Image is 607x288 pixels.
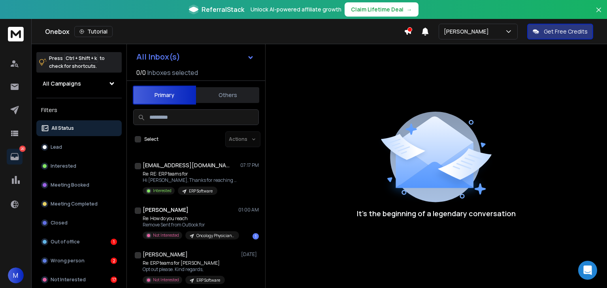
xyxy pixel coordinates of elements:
[594,5,604,24] button: Close banner
[143,206,189,214] h1: [PERSON_NAME]
[64,54,98,63] span: Ctrl + Shift + k
[130,49,260,65] button: All Inbox(s)
[36,234,122,250] button: Out of office1
[36,215,122,231] button: Closed
[143,215,238,222] p: Re: How do you reach
[51,182,89,188] p: Meeting Booked
[136,53,180,61] h1: All Inbox(s)
[238,207,259,213] p: 01:00 AM
[143,260,225,266] p: Re: ERP teams for [PERSON_NAME]
[43,80,81,88] h1: All Campaigns
[51,201,98,207] p: Meeting Completed
[36,105,122,116] h3: Filters
[36,120,122,136] button: All Status
[74,26,113,37] button: Tutorial
[36,177,122,193] button: Meeting Booked
[578,261,597,280] div: Open Intercom Messenger
[253,233,259,239] div: 1
[36,76,122,92] button: All Campaigns
[240,162,259,168] p: 07:17 PM
[45,26,404,37] div: Onebox
[544,28,588,36] p: Get Free Credits
[143,266,225,273] p: Opt out please. Kind regards,
[143,251,188,258] h1: [PERSON_NAME]
[111,239,117,245] div: 1
[51,239,80,245] p: Out of office
[407,6,412,13] span: →
[36,158,122,174] button: Interested
[196,277,220,283] p: ERP Software
[8,267,24,283] button: M
[36,196,122,212] button: Meeting Completed
[144,136,158,142] label: Select
[51,125,74,131] p: All Status
[189,188,213,194] p: ERP Software
[444,28,492,36] p: [PERSON_NAME]
[345,2,418,17] button: Claim Lifetime Deal→
[527,24,593,39] button: Get Free Credits
[36,272,122,288] button: Not Interested17
[153,232,179,238] p: Not Interested
[241,251,259,258] p: [DATE]
[51,277,86,283] p: Not Interested
[196,86,259,104] button: Others
[19,146,26,152] p: 20
[133,86,196,105] button: Primary
[36,139,122,155] button: Lead
[153,277,179,283] p: Not Interested
[153,188,172,194] p: Interested
[51,163,76,169] p: Interested
[111,277,117,283] div: 17
[251,6,341,13] p: Unlock AI-powered affiliate growth
[202,5,244,14] span: ReferralStack
[49,54,105,70] p: Press to check for shortcuts.
[51,220,68,226] p: Closed
[51,144,62,150] p: Lead
[136,68,146,77] span: 0 / 0
[143,171,238,177] p: Re: RE: ERP teams for
[36,253,122,269] button: Wrong person2
[357,208,516,219] p: It’s the beginning of a legendary conversation
[143,177,238,183] p: Hi [PERSON_NAME], Thanks for reaching out—I
[111,258,117,264] div: 2
[51,258,85,264] p: Wrong person
[147,68,198,77] h3: Inboxes selected
[7,149,23,165] a: 20
[143,222,238,228] p: Remove Sent from Outlook for
[196,233,234,239] p: Oncology Physicians List
[143,161,230,169] h1: [EMAIL_ADDRESS][DOMAIN_NAME]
